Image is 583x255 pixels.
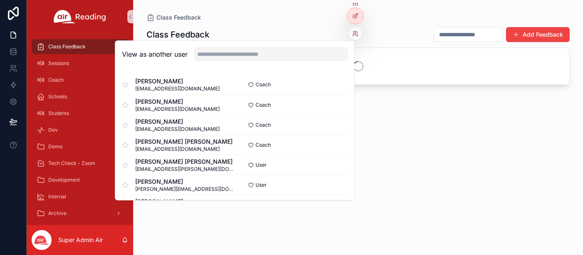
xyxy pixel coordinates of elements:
span: Schools [48,93,67,100]
span: Tech Check - Zoom [48,160,95,167]
span: User [256,182,267,188]
span: Coach [256,142,271,148]
a: Sessions [32,56,128,71]
span: Coach [48,77,64,83]
span: [PERSON_NAME] [135,177,235,186]
span: [EMAIL_ADDRESS][DOMAIN_NAME] [135,146,233,152]
a: Dev [32,122,128,137]
a: Class Feedback [32,39,128,54]
div: scrollable content [27,33,133,225]
a: Students [32,106,128,121]
span: [EMAIL_ADDRESS][DOMAIN_NAME] [135,126,220,132]
span: Dev [48,127,58,133]
a: Demo [32,139,128,154]
span: Sessions [48,60,69,67]
span: Students [48,110,69,117]
span: Coach [256,102,271,108]
a: Class Feedback [146,13,201,22]
span: Coach [256,122,271,128]
a: Internal [32,189,128,204]
span: [PERSON_NAME][EMAIL_ADDRESS][DOMAIN_NAME] [135,186,235,192]
span: Class Feedback [156,13,201,22]
span: [PERSON_NAME] [PERSON_NAME] [135,157,235,166]
span: Class Feedback [48,43,86,50]
span: [PERSON_NAME] [135,117,220,126]
a: Coach [32,72,128,87]
span: Internal [48,193,66,200]
span: Demo [48,143,62,150]
span: [PERSON_NAME] [135,197,220,206]
button: Add Feedback [506,27,570,42]
span: [EMAIL_ADDRESS][DOMAIN_NAME] [135,106,220,112]
a: Development [32,172,128,187]
span: [PERSON_NAME] [135,97,220,106]
span: Archive [48,210,67,217]
a: Archive [32,206,128,221]
span: [EMAIL_ADDRESS][PERSON_NAME][DOMAIN_NAME] [135,166,235,172]
span: [EMAIL_ADDRESS][DOMAIN_NAME] [135,85,220,92]
span: Development [48,177,80,183]
h1: Class Feedback [146,29,209,40]
span: Coach [256,81,271,88]
p: Super Admin Air [58,236,103,244]
span: [PERSON_NAME] [PERSON_NAME] [135,137,233,146]
span: User [256,162,267,168]
a: Tech Check - Zoom [32,156,128,171]
span: [PERSON_NAME] [135,77,220,85]
h2: View as another user [122,49,188,59]
img: App logo [54,10,106,23]
a: Schools [32,89,128,104]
